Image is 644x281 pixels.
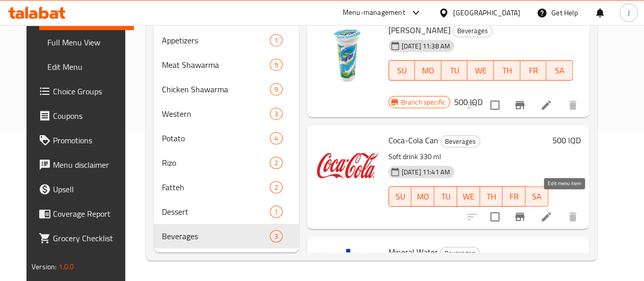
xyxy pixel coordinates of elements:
[628,7,630,18] span: J
[162,108,270,120] span: Western
[31,79,134,104] a: Choice Groups
[388,22,451,38] span: [PERSON_NAME]
[162,157,270,169] span: Rizo
[480,186,503,207] button: TH
[524,63,543,78] span: FR
[270,83,283,95] div: items
[440,135,480,147] div: Beverages
[270,183,282,192] span: 2
[162,34,270,46] span: Appetizers
[162,132,270,144] span: Potato
[270,134,282,143] span: 4
[270,109,282,119] span: 3
[47,61,126,73] span: Edit Menu
[39,30,134,55] a: Full Menu View
[270,206,283,218] div: items
[53,134,126,146] span: Promotions
[270,34,283,46] div: items
[438,189,453,204] span: TU
[461,189,476,204] span: WE
[31,201,134,226] a: Coverage Report
[154,175,299,199] div: Fatteh2
[388,244,438,260] span: Mineral Water
[53,159,126,171] span: Menu disclaimer
[440,247,480,259] div: Beverages
[441,136,480,147] span: Beverages
[270,60,282,70] span: 9
[53,183,126,195] span: Upsell
[398,41,454,51] span: [DATE] 11:38 AM
[47,36,126,48] span: Full Menu View
[415,189,430,204] span: MO
[162,59,270,71] span: Meat Shawarma
[388,133,438,148] span: Coca-Cola Can
[454,95,483,109] h6: 500 IQD
[162,206,270,218] span: Dessert
[270,181,283,193] div: items
[393,189,408,204] span: SU
[162,230,270,242] span: Beverages
[270,230,283,242] div: items
[39,55,134,79] a: Edit Menu
[561,93,585,117] button: delete
[270,36,282,45] span: 1
[315,133,380,198] img: Coca-Cola Can
[494,60,520,81] button: TH
[434,186,457,207] button: TU
[397,97,450,107] span: Branch specific
[154,28,299,53] div: Appetizers1
[154,199,299,224] div: Dessert1
[53,208,126,220] span: Coverage Report
[546,60,573,81] button: SA
[388,60,415,81] button: SU
[484,206,506,227] span: Select to update
[31,152,134,177] a: Menu disclaimer
[561,205,585,229] button: delete
[441,60,468,81] button: TU
[540,99,552,111] a: Edit menu item
[154,101,299,126] div: Western3
[508,205,532,229] button: Branch-specific-item
[53,110,126,122] span: Coupons
[453,25,492,37] span: Beverages
[31,226,134,250] a: Grocery Checklist
[162,83,270,95] span: Chicken Shawarma
[270,108,283,120] div: items
[508,93,532,117] button: Branch-specific-item
[315,23,380,88] img: Farahat Ayran
[53,85,126,97] span: Choice Groups
[53,232,126,244] span: Grocery Checklist
[419,63,437,78] span: MO
[154,224,299,248] div: Beverages3
[467,60,494,81] button: WE
[453,7,520,18] div: [GEOGRAPHIC_DATA]
[445,63,464,78] span: TU
[520,60,547,81] button: FR
[154,53,299,77] div: Meat Shawarma9
[415,60,441,81] button: MO
[484,189,499,204] span: TH
[398,167,454,177] span: [DATE] 11:41 AM
[270,85,282,94] span: 9
[31,128,134,152] a: Promotions
[270,59,283,71] div: items
[529,189,544,204] span: SA
[550,63,569,78] span: SA
[498,63,516,78] span: TH
[154,126,299,150] div: Potato4
[502,186,525,207] button: FR
[411,186,434,207] button: MO
[162,181,270,193] div: Fatteh
[525,186,548,207] button: SA
[270,232,282,241] span: 3
[453,25,492,37] div: Beverages
[154,150,299,175] div: Rizo2
[507,189,521,204] span: FR
[31,104,134,128] a: Coupons
[32,260,57,273] span: Version:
